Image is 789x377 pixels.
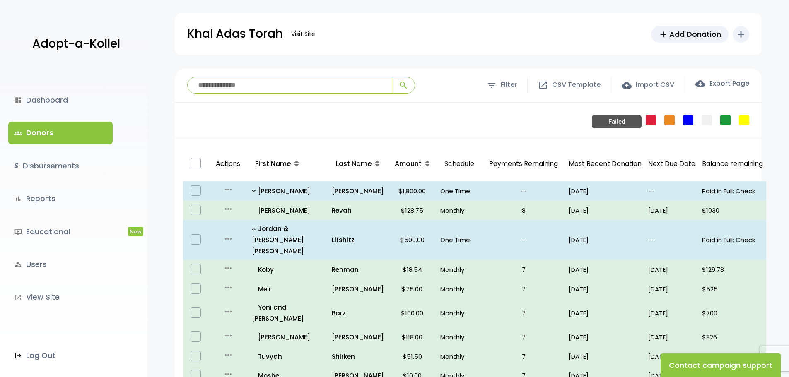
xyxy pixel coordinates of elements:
p: [DATE] [569,234,642,245]
p: [DATE] [569,205,642,216]
p: Monthly [440,264,478,275]
p: [DATE] [569,264,642,275]
a: Rehman [332,264,384,275]
p: Monthly [440,283,478,295]
p: $100.00 [391,307,434,319]
p: Schedule [440,150,478,178]
i: manage_accounts [14,261,22,268]
a: Meir [252,283,325,295]
a: launchView Site [8,286,113,308]
a: Tuvyah [252,351,325,362]
a: [PERSON_NAME] [332,331,384,343]
i: ondemand_video [14,228,22,235]
i: more_horiz [223,350,233,360]
a: [PERSON_NAME] [252,205,325,216]
p: Balance remaining [702,158,763,170]
p: [DATE] [569,351,642,362]
span: open_in_new [538,80,548,90]
i: more_horiz [223,185,233,195]
span: add [659,30,668,39]
a: Barz [332,307,384,319]
p: Next Due Date [648,158,695,170]
p: [DATE] [648,283,695,295]
p: 7 [485,351,562,362]
p: [DATE] [648,205,695,216]
a: addAdd Donation [651,26,729,43]
a: Koby [252,264,325,275]
p: -- [485,185,562,197]
a: Adopt-a-Kollel [28,24,120,64]
p: [PERSON_NAME] [252,185,325,197]
p: -- [648,234,695,245]
i: add [736,29,746,39]
p: [DATE] [648,331,695,343]
p: $826 [702,331,763,343]
p: [DATE] [648,264,695,275]
p: $500.00 [391,234,434,245]
i: dashboard [14,96,22,104]
a: $Disbursements [8,155,113,177]
p: [DATE] [648,307,695,319]
p: $525 [702,283,763,295]
i: more_horiz [223,307,233,317]
p: Monthly [440,205,478,216]
p: One Time [440,185,478,197]
a: [PERSON_NAME] [252,331,325,343]
a: all_inclusiveJordan & [PERSON_NAME] [PERSON_NAME] [252,223,325,257]
i: more_horiz [223,283,233,293]
a: Lifshitz [332,234,384,245]
p: $1,800.00 [391,185,434,197]
p: $700 [702,307,763,319]
p: [DATE] [569,307,642,319]
a: bar_chartReports [8,187,113,210]
i: $ [14,160,19,172]
p: [PERSON_NAME] [332,283,384,295]
a: Visit Site [287,26,319,42]
span: Import CSV [636,79,674,91]
span: cloud_upload [622,80,632,90]
p: 8 [485,205,562,216]
span: Last Name [336,159,372,168]
p: 7 [485,331,562,343]
i: bar_chart [14,195,22,202]
i: more_horiz [223,204,233,214]
span: cloud_download [695,79,705,89]
i: more_horiz [223,234,233,244]
p: $1030 [702,205,763,216]
a: manage_accountsUsers [8,253,113,276]
p: [DATE] [648,351,695,362]
p: 7 [485,307,562,319]
button: search [392,77,415,93]
p: Jordan & [PERSON_NAME] [PERSON_NAME] [252,223,325,257]
a: Log Out [8,344,113,367]
a: Shirken [332,351,384,362]
p: $129.78 [702,264,763,275]
a: Revah [332,205,384,216]
button: Contact campaign support [661,353,781,377]
i: all_inclusive [252,227,258,231]
a: [PERSON_NAME] [332,185,384,197]
p: [DATE] [569,331,642,343]
span: New [128,227,143,236]
span: Amount [395,159,422,168]
p: One Time [440,234,478,245]
p: -- [485,234,562,245]
p: 7 [485,264,562,275]
i: launch [14,294,22,301]
p: $118.00 [391,331,434,343]
p: Yoni and [PERSON_NAME] [252,302,325,324]
i: more_horiz [223,331,233,341]
span: Filter [501,79,517,91]
a: all_inclusive[PERSON_NAME] [252,185,325,197]
p: -- [648,185,695,197]
span: CSV Template [552,79,601,91]
p: $51.50 [391,351,434,362]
